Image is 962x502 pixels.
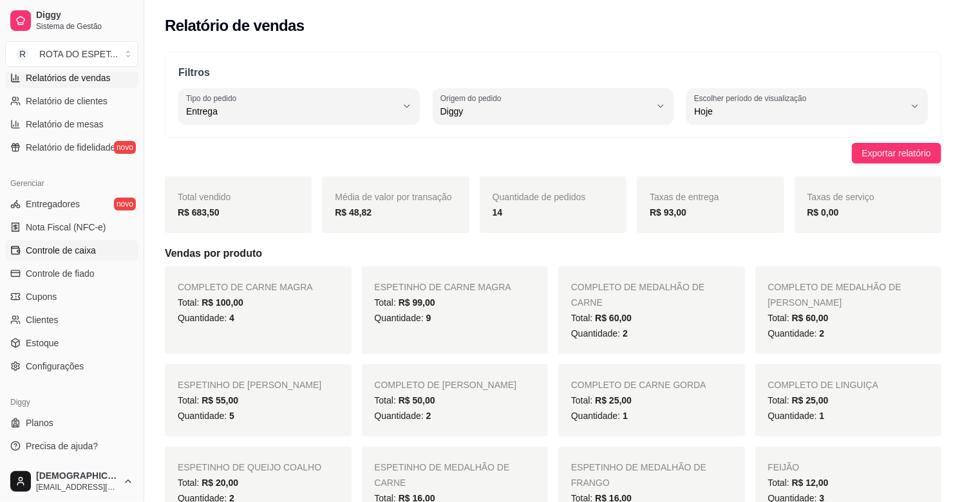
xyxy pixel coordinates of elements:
span: R$ 20,00 [202,478,238,488]
a: Cupons [5,286,138,307]
span: Exportar relatório [862,146,931,160]
span: Controle de caixa [26,244,96,257]
span: 4 [229,313,234,323]
div: ROTA DO ESPET ... [39,48,118,60]
a: Configurações [5,356,138,376]
a: Relatórios de vendas [5,68,138,88]
label: Tipo do pedido [186,93,241,104]
span: Diggy [440,105,651,118]
span: Relatório de clientes [26,95,108,107]
span: Quantidade: [178,411,234,421]
a: Nota Fiscal (NFC-e) [5,217,138,237]
span: Total: [571,395,632,405]
strong: R$ 0,00 [807,207,839,218]
span: [EMAIL_ADDRESS][DOMAIN_NAME] [36,482,118,492]
span: R$ 25,00 [792,395,829,405]
span: Total vendido [178,192,231,202]
button: [DEMOGRAPHIC_DATA][EMAIL_ADDRESS][DOMAIN_NAME] [5,466,138,497]
a: Controle de fiado [5,263,138,284]
span: Total: [571,313,632,323]
span: Precisa de ajuda? [26,440,98,452]
strong: R$ 48,82 [335,207,372,218]
strong: 14 [493,207,503,218]
a: Estoque [5,333,138,353]
button: Origem do pedidoDiggy [433,88,674,124]
span: 5 [229,411,234,421]
button: Escolher período de visualizaçãoHoje [686,88,928,124]
span: Total: [768,313,829,323]
span: Total: [178,478,238,488]
strong: R$ 93,00 [650,207,686,218]
span: Quantidade: [375,411,431,421]
label: Escolher período de visualização [694,93,811,104]
span: ESPETINHO DE [PERSON_NAME] [178,380,321,390]
a: Relatório de mesas [5,114,138,135]
a: Entregadoresnovo [5,194,138,214]
span: COMPLETO DE CARNE MAGRA [178,282,313,292]
button: Exportar relatório [852,143,941,163]
span: Nota Fiscal (NFC-e) [26,221,106,234]
span: Taxas de serviço [807,192,874,202]
span: Média de valor por transação [335,192,451,202]
span: ESPETINHO DE CARNE MAGRA [375,282,511,292]
span: Quantidade: [571,328,628,339]
span: Planos [26,416,53,429]
span: Controle de fiado [26,267,95,280]
span: R$ 60,00 [792,313,829,323]
span: Total: [178,297,243,308]
span: ESPETINHO DE MEDALHÃO DE FRANGO [571,462,706,488]
a: Planos [5,413,138,433]
span: R$ 55,00 [202,395,238,405]
span: Entregadores [26,198,80,210]
span: R [16,48,29,60]
span: Relatório de mesas [26,118,104,131]
span: Quantidade de pedidos [493,192,586,202]
span: Total: [375,395,435,405]
a: Controle de caixa [5,240,138,261]
span: COMPLETO DE CARNE GORDA [571,380,706,390]
span: Taxas de entrega [650,192,719,202]
span: Total: [178,395,238,405]
span: COMPLETO DE MEDALHÃO DE CARNE [571,282,704,308]
span: R$ 50,00 [399,395,435,405]
button: Select a team [5,41,138,67]
h2: Relatório de vendas [165,15,305,36]
span: FEIJÃO [768,462,800,472]
span: Entrega [186,105,397,118]
span: Quantidade: [178,313,234,323]
span: Sistema de Gestão [36,21,133,32]
span: Relatório de fidelidade [26,141,115,154]
span: Total: [375,297,435,308]
a: Relatório de fidelidadenovo [5,137,138,158]
span: Configurações [26,360,84,373]
a: Relatório de clientes [5,91,138,111]
span: Estoque [26,337,59,349]
span: Relatórios de vendas [26,71,111,84]
span: 1 [623,411,628,421]
span: ESPETINHO DE QUEIJO COALHO [178,462,321,472]
span: ESPETINHO DE MEDALHÃO DE CARNE [375,462,510,488]
span: 2 [426,411,431,421]
span: R$ 100,00 [202,297,243,308]
span: 1 [820,411,825,421]
span: R$ 60,00 [595,313,632,323]
span: Diggy [36,10,133,21]
span: COMPLETO DE [PERSON_NAME] [375,380,517,390]
span: Hoje [694,105,905,118]
span: Clientes [26,313,59,326]
p: Filtros [178,65,928,80]
h5: Vendas por produto [165,246,941,261]
span: Quantidade: [768,411,825,421]
span: Cupons [26,290,57,303]
a: Clientes [5,310,138,330]
a: Precisa de ajuda? [5,436,138,456]
span: Total: [768,395,829,405]
span: [DEMOGRAPHIC_DATA] [36,470,118,482]
span: R$ 25,00 [595,395,632,405]
span: 2 [820,328,825,339]
span: R$ 12,00 [792,478,829,488]
span: 9 [426,313,431,323]
span: Quantidade: [571,411,628,421]
span: COMPLETO DE LINGUIÇA [768,380,879,390]
span: COMPLETO DE MEDALHÃO DE [PERSON_NAME] [768,282,901,308]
